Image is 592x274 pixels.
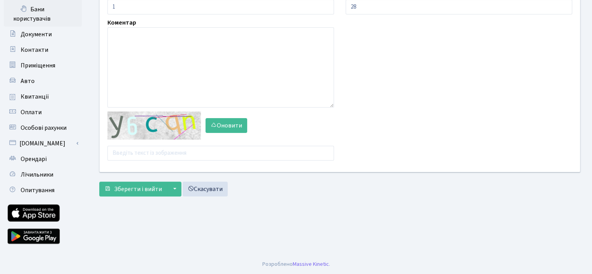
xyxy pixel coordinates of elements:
span: Особові рахунки [21,124,67,132]
span: Контакти [21,46,48,54]
a: Скасувати [183,182,228,196]
span: Лічильники [21,170,53,179]
span: Приміщення [21,61,55,70]
a: Лічильники [4,167,82,182]
a: Бани користувачів [4,2,82,27]
img: default [107,111,201,140]
div: Розроблено . [262,260,330,269]
a: Контакти [4,42,82,58]
a: Massive Kinetic [293,260,329,268]
span: Квитанції [21,92,49,101]
button: Оновити [206,118,247,133]
a: Особові рахунки [4,120,82,136]
label: Коментар [107,18,136,27]
a: Оплати [4,104,82,120]
a: Приміщення [4,58,82,73]
span: Документи [21,30,52,39]
a: Опитування [4,182,82,198]
span: Орендарі [21,155,47,163]
a: Орендарі [4,151,82,167]
span: Опитування [21,186,54,194]
span: Оплати [21,108,42,117]
input: Введіть текст із зображення [107,146,334,161]
span: Зберегти і вийти [114,185,162,193]
a: Авто [4,73,82,89]
button: Зберегти і вийти [99,182,167,196]
a: Документи [4,27,82,42]
a: Квитанції [4,89,82,104]
a: [DOMAIN_NAME] [4,136,82,151]
span: Авто [21,77,35,85]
